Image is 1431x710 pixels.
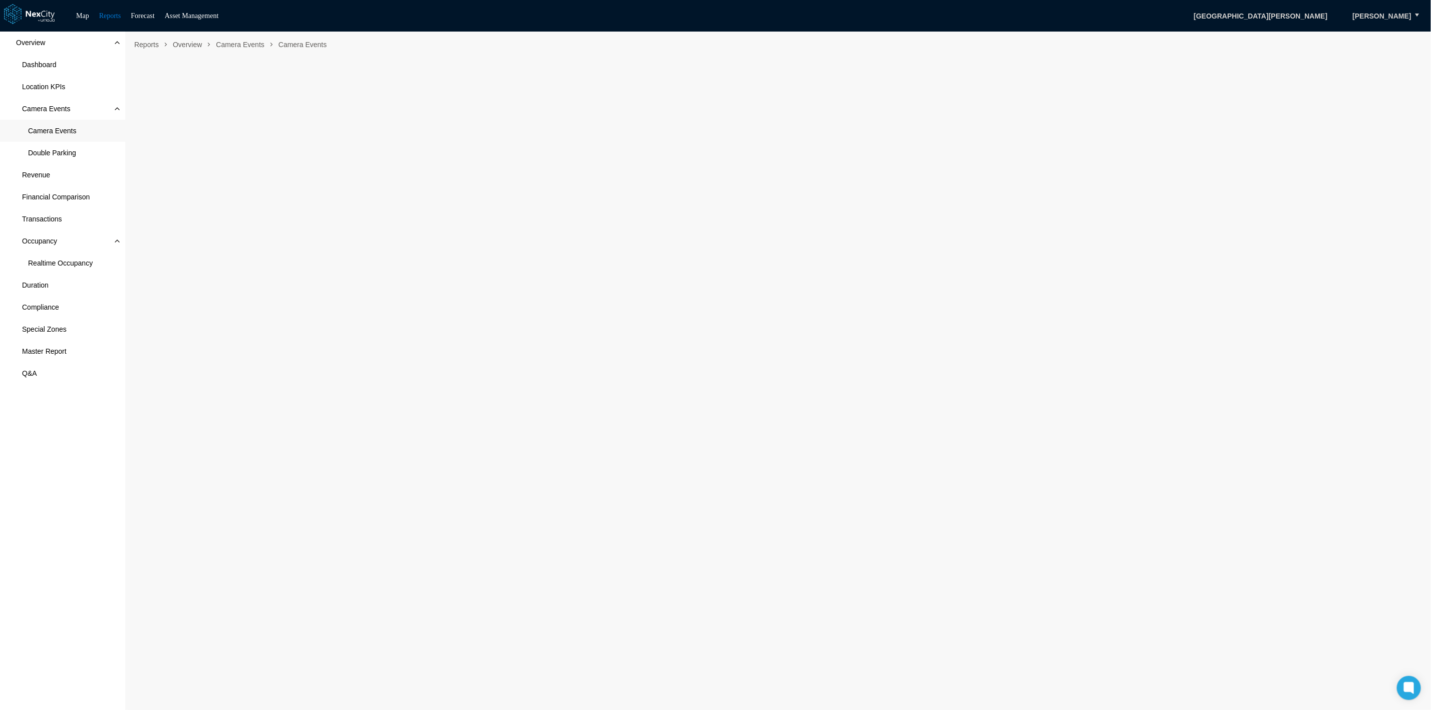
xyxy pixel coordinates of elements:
span: Q&A [22,368,37,378]
a: Asset Management [165,12,219,20]
span: Camera Events [212,37,268,53]
span: Overview [16,38,45,48]
span: Camera Events [22,104,70,114]
span: Location KPIs [22,82,65,92]
span: Overview [169,37,206,53]
span: Reports [130,37,163,53]
span: Camera Events [28,126,76,136]
span: Realtime Occupancy [28,258,93,268]
span: Camera Events [274,37,331,53]
span: Special Zones [22,324,67,334]
span: Compliance [22,302,59,312]
span: Duration [22,280,49,290]
span: Double Parking [28,148,76,158]
span: Transactions [22,214,62,224]
button: [PERSON_NAME] [1342,8,1422,25]
span: Master Report [22,346,67,356]
span: Revenue [22,170,50,180]
span: Financial Comparison [22,192,90,202]
a: Forecast [131,12,154,20]
span: [PERSON_NAME] [1353,11,1411,21]
span: [GEOGRAPHIC_DATA][PERSON_NAME] [1183,8,1338,25]
span: Occupancy [22,236,57,246]
a: Reports [99,12,121,20]
span: Dashboard [22,60,57,70]
a: Map [76,12,89,20]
